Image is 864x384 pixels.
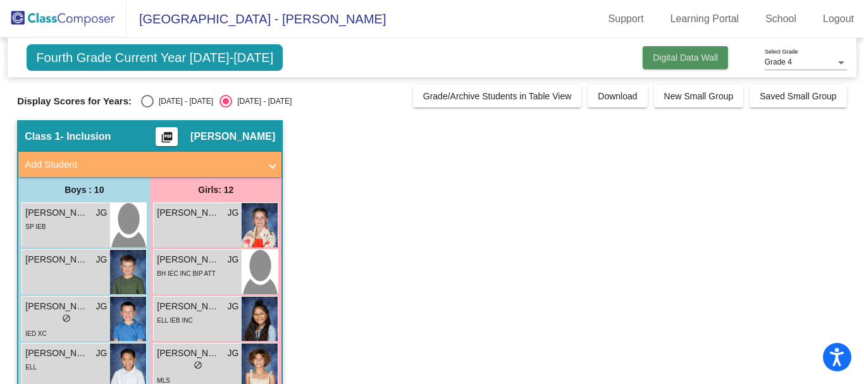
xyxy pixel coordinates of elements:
[156,127,178,146] button: Print Students Details
[643,46,728,69] button: Digital Data Wall
[664,91,734,101] span: New Small Group
[157,317,192,324] span: ELL IEB INC
[159,131,175,149] mat-icon: picture_as_pdf
[157,253,220,266] span: [PERSON_NAME]
[18,177,150,202] div: Boys : 10
[813,9,864,29] a: Logout
[60,130,111,143] span: - Inclusion
[413,85,582,108] button: Grade/Archive Students in Table View
[598,9,654,29] a: Support
[25,158,260,172] mat-panel-title: Add Student
[25,330,46,337] span: IED XC
[765,58,792,66] span: Grade 4
[654,85,744,108] button: New Small Group
[127,9,386,29] span: [GEOGRAPHIC_DATA] - [PERSON_NAME]
[227,206,238,220] span: JG
[423,91,572,101] span: Grade/Archive Students in Table View
[660,9,750,29] a: Learning Portal
[227,300,238,313] span: JG
[598,91,637,101] span: Download
[194,361,202,369] span: do_not_disturb_alt
[232,96,292,107] div: [DATE] - [DATE]
[18,152,281,177] mat-expansion-panel-header: Add Student
[190,130,275,143] span: [PERSON_NAME]
[17,96,132,107] span: Display Scores for Years:
[25,223,46,230] span: SP IEB
[588,85,647,108] button: Download
[157,300,220,313] span: [PERSON_NAME]
[157,206,220,220] span: [PERSON_NAME]
[157,377,170,384] span: MLS
[150,177,281,202] div: Girls: 12
[157,270,215,277] span: BH IEC INC BIP ATT
[154,96,213,107] div: [DATE] - [DATE]
[25,130,60,143] span: Class 1
[96,206,107,220] span: JG
[750,85,846,108] button: Saved Small Group
[653,53,718,63] span: Digital Data Wall
[157,347,220,360] span: [PERSON_NAME]
[96,347,107,360] span: JG
[760,91,836,101] span: Saved Small Group
[25,347,89,360] span: [PERSON_NAME]
[62,314,71,323] span: do_not_disturb_alt
[96,253,107,266] span: JG
[755,9,806,29] a: School
[227,253,238,266] span: JG
[96,300,107,313] span: JG
[25,300,89,313] span: [PERSON_NAME]
[227,347,238,360] span: JG
[25,364,37,371] span: ELL
[25,206,89,220] span: [PERSON_NAME]
[27,44,283,71] span: Fourth Grade Current Year [DATE]-[DATE]
[25,253,89,266] span: [PERSON_NAME]
[141,95,292,108] mat-radio-group: Select an option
